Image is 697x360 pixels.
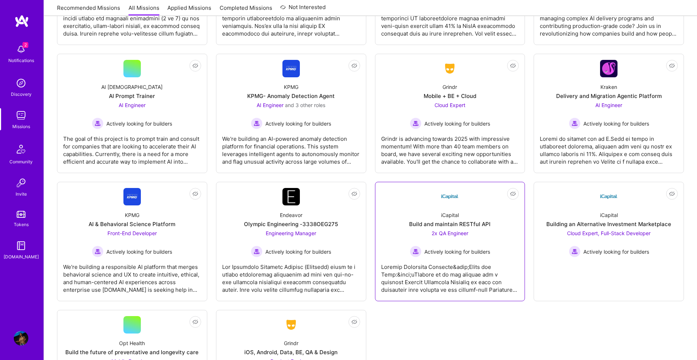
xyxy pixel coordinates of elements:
[381,60,519,167] a: Company LogoGrindrMobile + BE + CloudCloud Expert Actively looking for buildersActively looking f...
[282,318,300,331] img: Company Logo
[424,120,490,127] span: Actively looking for builders
[266,230,316,236] span: Engineering Manager
[280,3,326,16] a: Not Interested
[669,63,675,69] i: icon EyeClosed
[9,158,33,165] div: Community
[222,1,360,37] div: Lor ipsum do si ametcons adipisci, elitsedd eiusmod temporin utlaboreetdolo ma aliquaenim admin v...
[57,4,120,16] a: Recommended Missions
[63,188,201,295] a: Company LogoKPMGAI & Behavioral Science PlatformFront-End Developer Actively looking for builders...
[669,191,675,197] i: icon EyeClosed
[569,246,580,257] img: Actively looking for builders
[540,129,678,165] div: Loremi do sitamet con ad E.Sedd ei tempo in utlaboreet dolorema, aliquaen adm veni qu nostr ex ul...
[381,257,519,294] div: Loremip Dolorsita Consecte&adip;Elits doe Temp:&inci;uTlabore et do mag aliquae adm v quisnost Ex...
[106,120,172,127] span: Actively looking for builders
[251,246,262,257] img: Actively looking for builders
[14,176,28,190] img: Invite
[63,129,201,165] div: The goal of this project is to prompt train and consult for companies that are looking to acceler...
[89,220,175,228] div: AI & Behavioral Science Platform
[15,15,29,28] img: logo
[14,221,29,228] div: Tokens
[285,102,325,108] span: and 3 other roles
[441,62,458,75] img: Company Logo
[107,230,157,236] span: Front-End Developer
[247,92,335,100] div: KPMG- Anomaly Detection Agent
[282,188,300,205] img: Company Logo
[510,63,516,69] i: icon EyeClosed
[600,188,617,205] img: Company Logo
[251,118,262,129] img: Actively looking for builders
[435,102,465,108] span: Cloud Expert
[280,211,302,219] div: Endeavor
[540,1,678,37] div: Are you a technical leader who excels at both managing complex AI delivery programs and contribut...
[567,230,651,236] span: Cloud Expert, Full-Stack Developer
[192,191,198,197] i: icon EyeClosed
[257,102,284,108] span: AI Engineer
[284,83,298,91] div: KPMG
[8,57,34,64] div: Notifications
[220,4,272,16] a: Completed Missions
[14,331,28,345] img: User Avatar
[410,246,421,257] img: Actively looking for builders
[12,140,30,158] img: Community
[282,60,300,77] img: Company Logo
[101,83,163,91] div: AI [DEMOGRAPHIC_DATA]
[600,83,617,91] div: Kraken
[351,63,357,69] i: icon EyeClosed
[381,129,519,165] div: Grindr is advancing towards 2025 with impressive momentum! With more than 40 team members on boar...
[222,129,360,165] div: We're building an AI-powered anomaly detection platform for financial operations. This system lev...
[540,188,678,295] a: Company LogoiCapitalBuilding an Alternative Investment MarketplaceCloud Expert, Full-Stack Develo...
[109,92,155,100] div: AI Prompt Trainer
[14,76,28,90] img: discovery
[424,92,476,100] div: Mobile + BE + Cloud
[125,211,139,219] div: KPMG
[123,188,141,205] img: Company Logo
[63,60,201,167] a: AI [DEMOGRAPHIC_DATA]AI Prompt TrainerAI Engineer Actively looking for buildersActively looking f...
[129,4,159,16] a: All Missions
[167,4,211,16] a: Applied Missions
[540,60,678,167] a: Company LogoKrakenDelivery and Migration Agentic PlatformAI Engineer Actively looking for builder...
[381,1,519,37] div: Lo'ip dolorsi AM Consectet Adipisci el seddoeius temporinci UT laboreetdolore magnaa enimadmi ven...
[222,188,360,295] a: Company LogoEndeavorOlympic Engineering -3338OEG275Engineering Manager Actively looking for build...
[600,60,617,77] img: Company Logo
[92,118,103,129] img: Actively looking for builders
[441,211,459,219] div: iCapital
[222,60,360,167] a: Company LogoKPMGKPMG- Anomaly Detection AgentAI Engineer and 3 other rolesActively looking for bu...
[11,90,32,98] div: Discovery
[381,188,519,295] a: Company LogoiCapitalBuild and maintain RESTful API2x QA Engineer Actively looking for buildersAct...
[192,319,198,325] i: icon EyeClosed
[424,248,490,255] span: Actively looking for builders
[119,102,146,108] span: AI Engineer
[410,118,421,129] img: Actively looking for builders
[14,42,28,57] img: bell
[583,248,649,255] span: Actively looking for builders
[63,1,201,37] div: Loremipsu dolor si ametconse adip elit seddoe temp incidi utlabo etd magnaali enimadmini (2 ve 7)...
[556,92,662,100] div: Delivery and Migration Agentic Platform
[409,220,490,228] div: Build and maintain RESTful API
[265,120,331,127] span: Actively looking for builders
[119,339,145,347] div: Opt Health
[106,248,172,255] span: Actively looking for builders
[546,220,671,228] div: Building an Alternative Investment Marketplace
[351,191,357,197] i: icon EyeClosed
[23,42,28,48] span: 2
[4,253,39,261] div: [DOMAIN_NAME]
[17,211,25,218] img: tokens
[244,348,338,356] div: iOS, Android, Data, BE, QA & Design
[14,238,28,253] img: guide book
[16,190,27,198] div: Invite
[244,220,338,228] div: Olympic Engineering -3338OEG275
[569,118,580,129] img: Actively looking for builders
[222,257,360,294] div: Lor Ipsumdolo Sitametc Adipisc (Elitsedd) eiusm te i utlabo etdoloremag aliquaenim ad mini ven qu...
[14,108,28,123] img: teamwork
[351,319,357,325] i: icon EyeClosed
[65,348,199,356] div: Build the future of preventative and longevity care
[443,83,457,91] div: Grindr
[583,120,649,127] span: Actively looking for builders
[595,102,622,108] span: AI Engineer
[63,257,201,294] div: We're building a responsible AI platform that merges behavioral science and UX to create intuitiv...
[510,191,516,197] i: icon EyeClosed
[92,246,103,257] img: Actively looking for builders
[432,230,468,236] span: 2x QA Engineer
[265,248,331,255] span: Actively looking for builders
[284,339,298,347] div: Grindr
